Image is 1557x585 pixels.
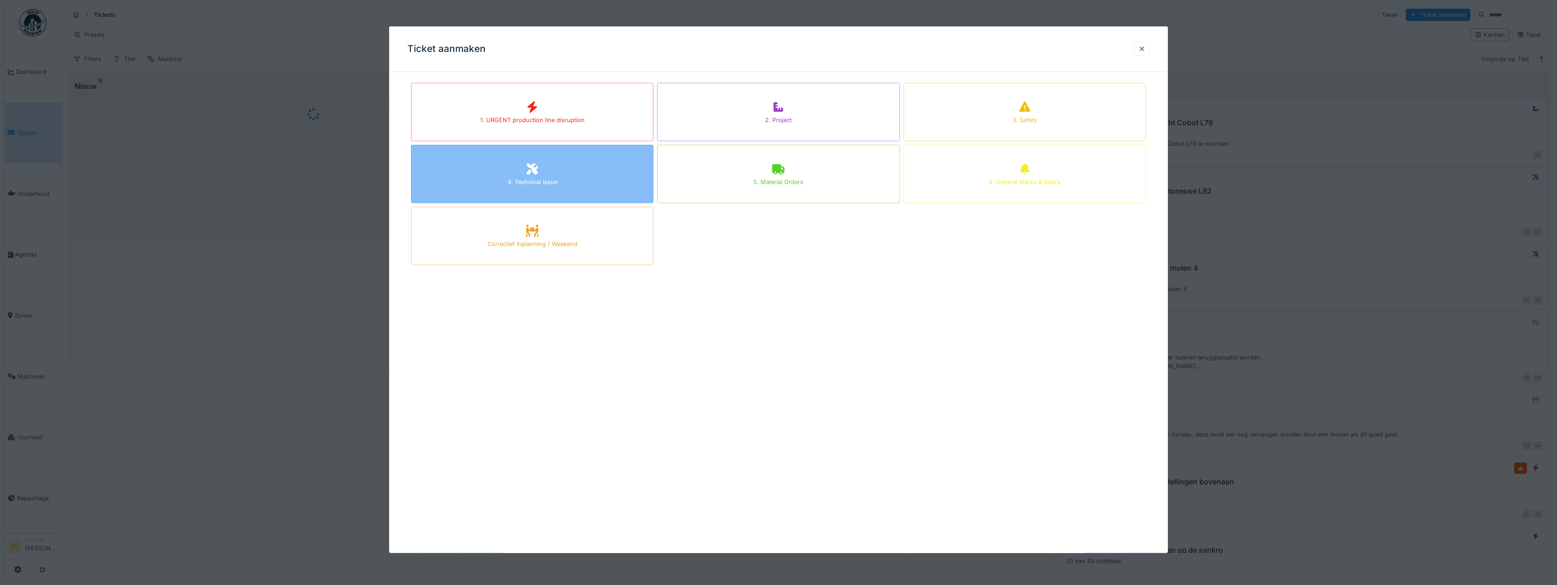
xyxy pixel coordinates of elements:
[765,116,791,124] div: 2. Project
[753,178,803,186] div: 5. Material Orders
[407,43,486,55] h3: Ticket aanmaken
[989,178,1060,186] div: 6. General Marks & Idea's
[488,240,577,248] div: Correctief Inplanning / Weekend
[480,116,585,124] div: 1. URGENT production line disruption
[508,178,557,186] div: 4. Technical issue
[1012,116,1037,124] div: 3. Safety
